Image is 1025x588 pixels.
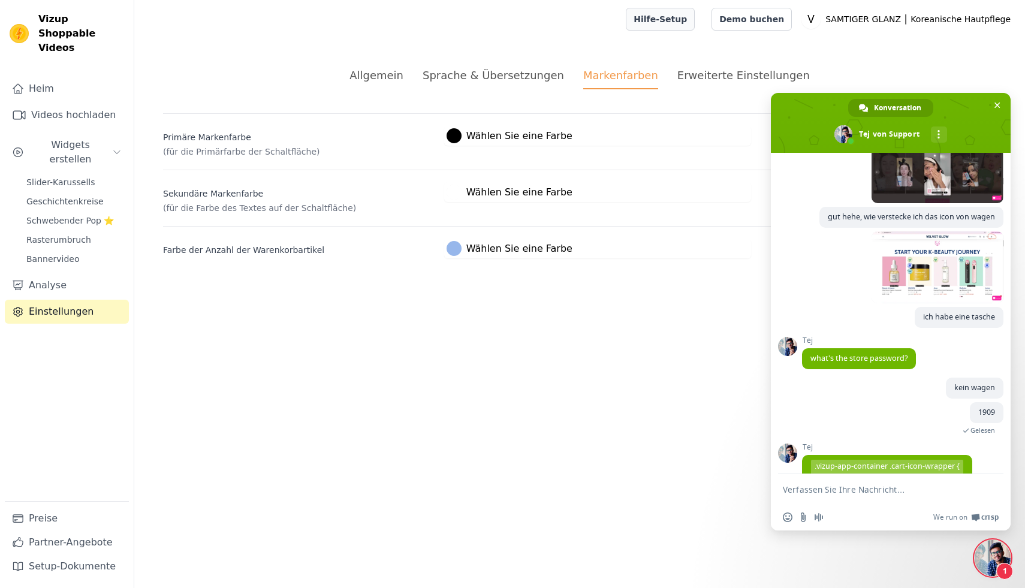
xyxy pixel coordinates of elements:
[978,407,995,417] span: 1909
[163,189,263,198] font: Sekundäre Markenfarbe
[970,426,995,435] span: Gelesen
[783,512,792,522] span: Einen Emoji einfügen
[802,336,916,345] span: Tej
[29,279,67,291] font: Analyse
[814,512,824,522] span: Audionachricht aufzeichnen
[5,530,129,554] a: Partner-Angebote
[5,300,129,324] a: Einstellungen
[29,306,94,317] font: Einstellungen
[996,563,1013,580] span: 1
[677,69,810,82] font: Erweiterte Einstellungen
[423,69,564,82] font: Sprache & Übersetzungen
[466,243,572,254] font: Wählen Sie eine Farbe
[825,14,1011,24] font: SAMTIGER GLANZ ⎮ Koreanische Hautpflege
[444,239,575,258] button: Wählen Sie eine Farbe Farbwähler
[991,99,1003,111] span: Chat schließen
[29,512,58,524] font: Preise
[807,13,815,25] text: V
[783,484,972,495] textarea: Verfassen Sie Ihre Nachricht…
[874,99,921,117] span: Konversation
[10,24,29,43] img: Vizup
[5,554,129,578] a: Setup-Dokumente
[163,147,320,156] font: (für die Primärfarbe der Schaltfläche)
[19,174,129,191] a: Slider-Karussells
[583,69,658,82] font: Markenfarben
[466,130,572,141] font: Wählen Sie eine Farbe
[5,133,129,171] button: Widgets erstellen
[19,251,129,267] a: Bannervideo
[933,512,967,522] span: We run on
[19,212,129,229] a: Schwebender Pop ⭐
[626,8,695,31] a: Hilfe-Setup
[634,14,687,24] font: Hilfe-Setup
[26,177,95,187] font: Slider-Karussells
[811,460,963,494] span: .vizup-app-container .cart-icon-wrapper { display: none !important; }
[828,212,995,222] span: gut hehe, wie verstecke ich das icon von wagen
[26,216,114,225] font: Schwebender Pop ⭐
[798,512,808,522] span: Datei senden
[719,14,784,24] font: Demo buchen
[38,13,95,53] font: Vizup Shoppable Videos
[5,103,129,127] a: Videos hochladen
[163,132,251,142] font: Primäre Markenfarbe
[26,254,80,264] font: Bannervideo
[444,182,575,202] button: Wählen Sie eine Farbe Farbwähler
[5,506,129,530] a: Preise
[19,193,129,210] a: Geschichtenkreise
[981,512,999,522] span: Crisp
[163,245,324,255] font: Farbe der Anzahl der Warenkorbartikel
[29,83,54,94] font: Heim
[933,512,999,522] a: We run onCrisp
[801,8,1015,30] button: V SAMTIGER GLANZ ⎮ Koreanische Hautpflege
[26,197,104,206] font: Geschichtenkreise
[26,235,91,245] font: Rasterumbruch
[19,231,129,248] a: Rasterumbruch
[29,536,113,548] font: Partner-Angebote
[50,139,92,165] font: Widgets erstellen
[31,109,116,120] font: Videos hochladen
[29,560,116,572] font: Setup-Dokumente
[444,126,575,146] button: Wählen Sie eine Farbe Farbwähler
[810,353,908,363] span: what's the store password?
[954,382,995,393] span: kein wagen
[163,203,356,213] font: (für die Farbe des Textes auf der Schaltfläche)
[5,273,129,297] a: Analyse
[5,77,129,101] a: Heim
[923,312,995,322] span: ich habe eine tasche
[466,186,572,198] font: Wählen Sie eine Farbe
[712,8,792,31] a: Demo buchen
[931,126,947,143] div: Mehr Kanäle
[848,99,933,117] div: Konversation
[975,540,1011,576] div: Chat schließen
[349,69,403,82] font: Allgemein
[802,443,972,451] span: Tej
